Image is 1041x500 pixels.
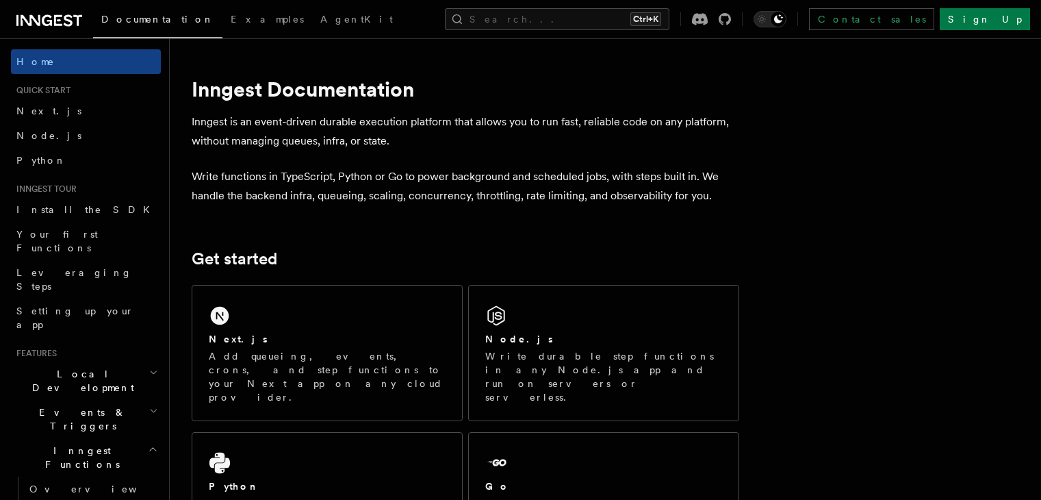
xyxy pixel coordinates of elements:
[222,4,312,37] a: Examples
[11,49,161,74] a: Home
[192,167,739,205] p: Write functions in TypeScript, Python or Go to power background and scheduled jobs, with steps bu...
[11,348,57,359] span: Features
[11,85,70,96] span: Quick start
[192,112,739,151] p: Inngest is an event-driven durable execution platform that allows you to run fast, reliable code ...
[16,229,98,253] span: Your first Functions
[630,12,661,26] kbd: Ctrl+K
[320,14,393,25] span: AgentKit
[16,130,81,141] span: Node.js
[468,285,739,421] a: Node.jsWrite durable step functions in any Node.js app and run on servers or serverless.
[11,260,161,299] a: Leveraging Steps
[445,8,669,30] button: Search...Ctrl+K
[101,14,214,25] span: Documentation
[940,8,1030,30] a: Sign Up
[93,4,222,38] a: Documentation
[231,14,304,25] span: Examples
[209,332,268,346] h2: Next.js
[16,105,81,116] span: Next.js
[11,99,161,123] a: Next.js
[485,349,722,404] p: Write durable step functions in any Node.js app and run on servers or serverless.
[485,332,553,346] h2: Node.js
[11,148,161,173] a: Python
[11,123,161,148] a: Node.js
[11,362,161,400] button: Local Development
[16,305,134,330] span: Setting up your app
[11,405,149,433] span: Events & Triggers
[485,479,510,493] h2: Go
[192,249,277,268] a: Get started
[11,444,148,471] span: Inngest Functions
[11,184,77,195] span: Inngest tour
[192,285,463,421] a: Next.jsAdd queueing, events, crons, and step functions to your Next app on any cloud provider.
[16,267,132,292] span: Leveraging Steps
[11,299,161,337] a: Setting up your app
[11,222,161,260] a: Your first Functions
[809,8,934,30] a: Contact sales
[11,438,161,477] button: Inngest Functions
[312,4,401,37] a: AgentKit
[11,367,149,395] span: Local Development
[209,349,446,404] p: Add queueing, events, crons, and step functions to your Next app on any cloud provider.
[16,55,55,68] span: Home
[754,11,786,27] button: Toggle dark mode
[29,484,170,495] span: Overview
[11,197,161,222] a: Install the SDK
[192,77,739,101] h1: Inngest Documentation
[209,479,259,493] h2: Python
[16,204,158,215] span: Install the SDK
[16,155,66,166] span: Python
[11,400,161,438] button: Events & Triggers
